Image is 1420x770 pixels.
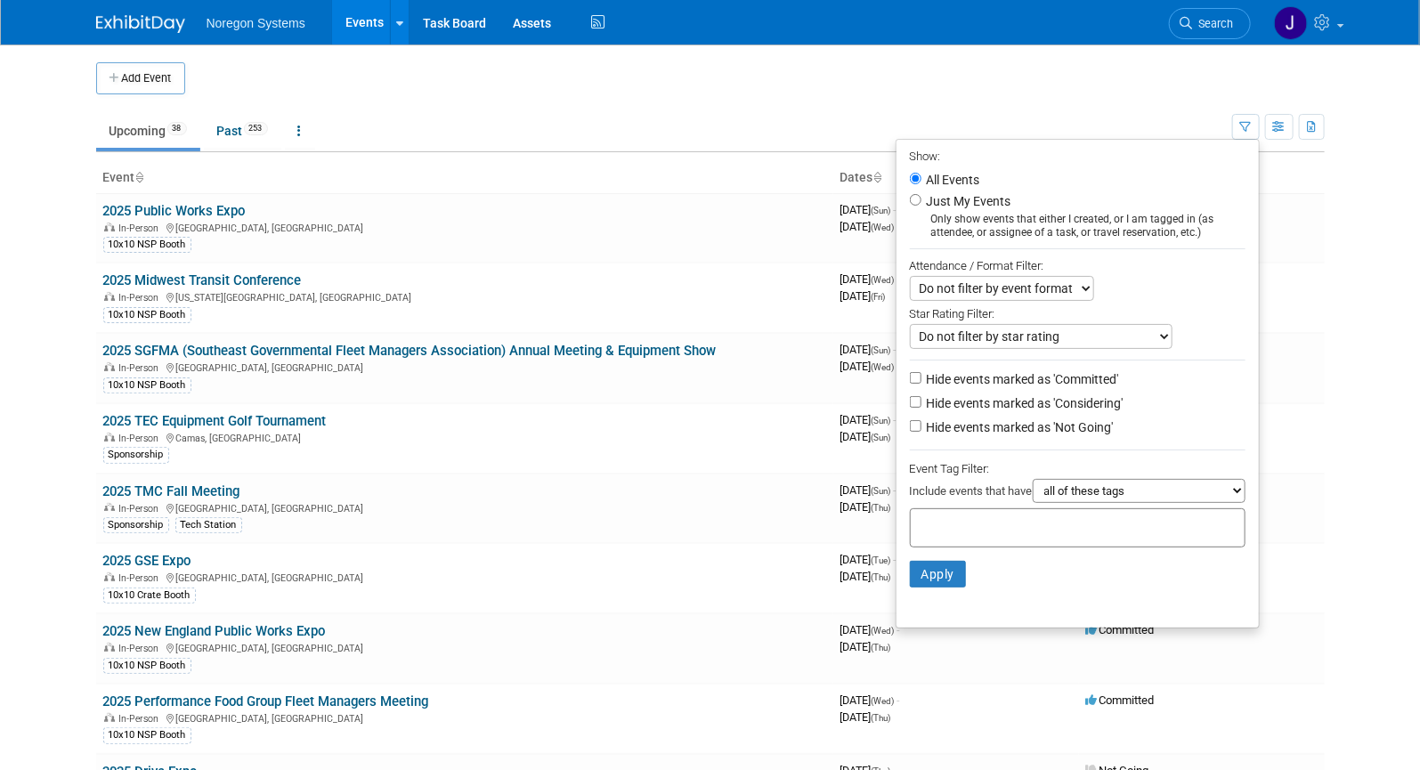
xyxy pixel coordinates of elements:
label: Hide events marked as 'Committed' [923,370,1119,388]
span: - [894,553,897,566]
span: [DATE] [840,220,895,233]
div: Attendance / Format Filter: [910,255,1246,276]
a: Sort by Event Name [135,170,144,184]
a: Past253 [204,114,281,148]
span: [DATE] [840,500,891,514]
span: (Fri) [872,292,886,302]
span: (Thu) [872,572,891,582]
span: Committed [1086,623,1155,636]
img: In-Person Event [104,503,115,512]
span: In-Person [119,643,165,654]
span: - [894,483,897,497]
span: (Sun) [872,416,891,426]
img: In-Person Event [104,572,115,581]
span: [DATE] [840,343,897,356]
div: [US_STATE][GEOGRAPHIC_DATA], [GEOGRAPHIC_DATA] [103,289,826,304]
th: Event [96,163,833,193]
a: 2025 GSE Expo [103,553,191,569]
span: [DATE] [840,623,900,636]
img: In-Person Event [104,223,115,231]
span: In-Person [119,572,165,584]
img: In-Person Event [104,433,115,442]
a: 2025 Public Works Expo [103,203,246,219]
div: Tech Station [175,517,242,533]
span: (Wed) [872,275,895,285]
img: In-Person Event [104,643,115,652]
span: 38 [167,122,187,135]
a: 2025 Performance Food Group Fleet Managers Meeting [103,693,429,709]
span: Noregon Systems [207,16,305,30]
img: Johana Gil [1274,6,1308,40]
span: [DATE] [840,570,891,583]
div: 10x10 NSP Booth [103,307,191,323]
span: (Thu) [872,503,891,513]
div: Camas, [GEOGRAPHIC_DATA] [103,430,826,444]
div: [GEOGRAPHIC_DATA], [GEOGRAPHIC_DATA] [103,360,826,374]
a: 2025 New England Public Works Expo [103,623,326,639]
img: In-Person Event [104,362,115,371]
img: In-Person Event [104,292,115,301]
div: Sponsorship [103,517,169,533]
span: 253 [244,122,268,135]
a: 2025 TEC Equipment Golf Tournament [103,413,327,429]
span: - [894,343,897,356]
img: ExhibitDay [96,15,185,33]
div: Event Tag Filter: [910,458,1246,479]
div: Include events that have [910,479,1246,508]
span: In-Person [119,503,165,515]
span: [DATE] [840,640,891,653]
span: [DATE] [840,360,895,373]
span: [DATE] [840,553,897,566]
span: (Wed) [872,362,895,372]
span: (Thu) [872,643,891,652]
span: [DATE] [840,203,897,216]
a: Upcoming38 [96,114,200,148]
span: - [897,623,900,636]
label: Just My Events [923,192,1011,210]
span: (Tue) [872,555,891,565]
span: In-Person [119,223,165,234]
span: In-Person [119,713,165,725]
span: [DATE] [840,272,900,286]
span: (Wed) [872,696,895,706]
div: Show: [910,144,1246,166]
span: [DATE] [840,693,900,707]
div: 10x10 NSP Booth [103,658,191,674]
span: Committed [1086,693,1155,707]
label: Hide events marked as 'Not Going' [923,418,1114,436]
a: 2025 TMC Fall Meeting [103,483,240,499]
span: [DATE] [840,413,897,426]
span: [DATE] [840,289,886,303]
label: Hide events marked as 'Considering' [923,394,1124,412]
span: - [894,413,897,426]
div: [GEOGRAPHIC_DATA], [GEOGRAPHIC_DATA] [103,710,826,725]
a: 2025 SGFMA (Southeast Governmental Fleet Managers Association) Annual Meeting & Equipment Show [103,343,717,359]
div: 10x10 NSP Booth [103,237,191,253]
div: Only show events that either I created, or I am tagged in (as attendee, or assignee of a task, or... [910,213,1246,239]
div: 10x10 Crate Booth [103,588,196,604]
span: (Sun) [872,433,891,442]
div: [GEOGRAPHIC_DATA], [GEOGRAPHIC_DATA] [103,640,826,654]
span: [DATE] [840,430,891,443]
span: (Sun) [872,206,891,215]
div: [GEOGRAPHIC_DATA], [GEOGRAPHIC_DATA] [103,500,826,515]
span: (Sun) [872,345,891,355]
span: (Sun) [872,486,891,496]
div: Star Rating Filter: [910,301,1246,324]
button: Add Event [96,62,185,94]
span: (Wed) [872,626,895,636]
span: In-Person [119,362,165,374]
span: (Wed) [872,223,895,232]
span: In-Person [119,292,165,304]
div: 10x10 NSP Booth [103,727,191,743]
span: In-Person [119,433,165,444]
span: - [894,203,897,216]
div: [GEOGRAPHIC_DATA], [GEOGRAPHIC_DATA] [103,220,826,234]
div: 10x10 NSP Booth [103,377,191,393]
span: [DATE] [840,710,891,724]
span: Search [1193,17,1234,30]
th: Dates [833,163,1079,193]
span: - [897,693,900,707]
div: Sponsorship [103,447,169,463]
button: Apply [910,561,967,588]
